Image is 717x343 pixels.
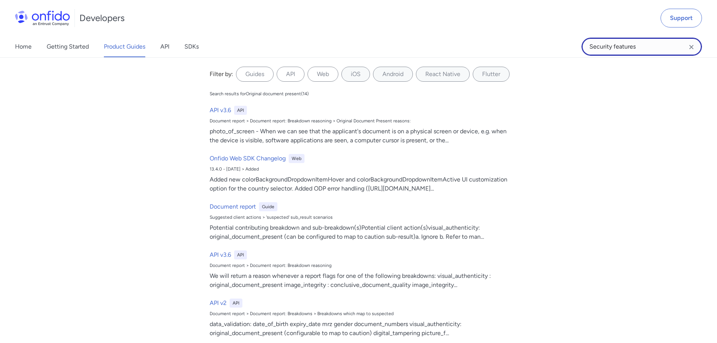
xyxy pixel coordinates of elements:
div: We will return a reason whenever a report flags for one of the following breakdowns: visual_authe... [210,271,514,290]
h6: Onfido Web SDK Changelog [210,154,286,163]
div: photo_of_screen - When we can see that the applicant's document is on a physical screen or device... [210,127,514,145]
div: Search results for Original document present ( 14 ) [210,91,309,97]
div: Suggested client actions > 'suspected' sub_result scenarios [210,214,514,220]
h6: Document report [210,202,256,211]
a: Product Guides [104,36,145,57]
a: Getting Started [47,36,89,57]
svg: Clear search field button [687,43,696,52]
label: Flutter [473,67,510,82]
a: SDKs [184,36,199,57]
label: iOS [341,67,370,82]
a: API v2APIDocument report > Document report: Breakdowns > Breakdowns which map to suspecteddata_va... [207,296,517,341]
div: API [230,299,242,308]
div: API [234,250,247,259]
a: Onfido Web SDK ChangelogWeb13.4.0 - [DATE] > AddedAdded new colorBackgroundDropdownItemHover and ... [207,151,517,196]
div: Filter by: [210,70,233,79]
div: Added new colorBackgroundDropdownItemHover and colorBackgroundDropdownItemActive UI customization... [210,175,514,193]
div: Potential contributing breakdown and sub-breakdown(s)Potential client action(s)visual_authenticit... [210,223,514,241]
label: API [277,67,304,82]
h6: API v2 [210,299,227,308]
a: API v3.6APIDocument report > Document report: Breakdown reasoningWe will return a reason whenever... [207,247,517,293]
div: Document report > Document report: Breakdown reasoning [210,262,514,268]
h6: API v3.6 [210,106,231,115]
div: API [234,106,247,115]
div: Document report > Document report: Breakdown reasoning > Original Document Present reasons: [210,118,514,124]
a: Document reportGuideSuggested client actions > 'suspected' sub_result scenariosPotential contribu... [207,199,517,244]
h6: API v3.6 [210,250,231,259]
div: Document report > Document report: Breakdowns > Breakdowns which map to suspected [210,311,514,317]
a: Home [15,36,32,57]
a: Support [661,9,702,27]
input: Onfido search input field [582,38,702,56]
label: Web [308,67,338,82]
div: 13.4.0 - [DATE] > Added [210,166,514,172]
a: API v3.6APIDocument report > Document report: Breakdown reasoning > Original Document Present rea... [207,103,517,148]
h1: Developers [79,12,125,24]
label: Android [373,67,413,82]
div: data_validation: date_of_birth expiry_date mrz gender document_numbers visual_authenticity: origi... [210,320,514,338]
div: Guide [259,202,277,211]
a: API [160,36,169,57]
div: Web [289,154,304,163]
label: React Native [416,67,470,82]
img: Onfido Logo [15,11,70,26]
label: Guides [236,67,274,82]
